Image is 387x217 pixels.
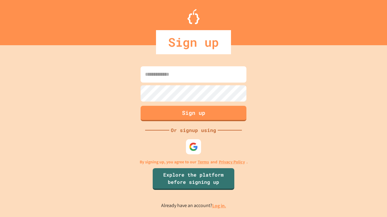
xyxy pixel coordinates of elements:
[156,30,231,54] div: Sign up
[212,203,226,209] a: Log in.
[161,202,226,209] p: Already have an account?
[140,159,248,165] p: By signing up, you agree to our and .
[153,168,234,190] a: Explore the platform before signing up
[187,9,200,24] img: Logo.svg
[219,159,245,165] a: Privacy Policy
[189,142,198,151] img: google-icon.svg
[169,127,218,134] div: Or signup using
[198,159,209,165] a: Terms
[141,106,246,121] button: Sign up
